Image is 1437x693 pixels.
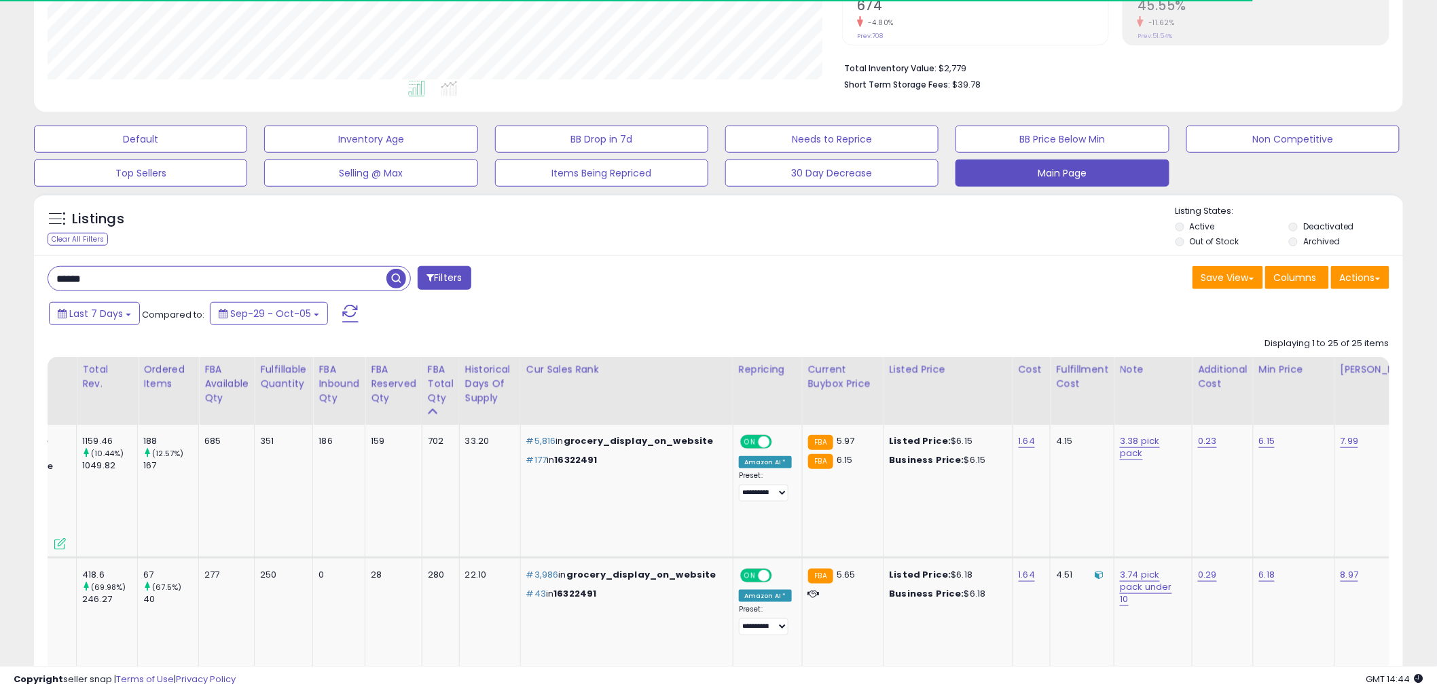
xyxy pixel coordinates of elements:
div: 159 [371,435,412,447]
button: 30 Day Decrease [725,160,939,187]
div: FBA Total Qty [428,362,454,405]
button: Filters [418,266,471,290]
div: Cur Sales Rank [526,362,727,377]
div: 28 [371,569,412,581]
span: Compared to: [142,308,204,321]
b: Total Inventory Value: [844,62,936,74]
div: Note [1120,362,1186,377]
div: Cost [1019,362,1045,377]
span: $39.78 [952,78,981,91]
span: grocery_display_on_website [564,434,714,447]
button: Selling @ Max [264,160,477,187]
button: Items Being Repriced [495,160,708,187]
button: Save View [1193,266,1263,289]
p: in [526,435,723,447]
div: Current Buybox Price [808,362,878,391]
div: 277 [204,569,244,581]
span: OFF [770,436,792,448]
span: 5.65 [837,568,856,581]
div: FBA Available Qty [204,362,249,405]
div: Min Price [1259,362,1329,377]
small: Prev: 708 [857,32,883,40]
a: 3.74 pick pack under 10 [1120,568,1172,606]
span: #5,816 [526,434,556,447]
span: #177 [526,453,547,466]
div: 167 [143,460,198,472]
span: #43 [526,587,546,600]
div: Repricing [739,362,797,377]
div: Ordered Items [143,362,193,391]
span: grocery_display_on_website [566,568,716,581]
div: 250 [260,569,302,581]
b: Short Term Storage Fees: [844,79,950,90]
div: 351 [260,435,302,447]
a: 3.38 pick pack [1120,434,1159,460]
button: Non Competitive [1186,126,1400,153]
button: BB Price Below Min [956,126,1169,153]
small: (69.98%) [91,582,126,593]
span: 2025-10-13 14:44 GMT [1366,673,1423,686]
div: 67 [143,569,198,581]
b: Business Price: [890,453,964,466]
div: Amazon AI * [739,456,792,468]
div: seller snap | | [14,673,236,686]
a: 0.29 [1198,568,1217,582]
button: Columns [1265,266,1329,289]
p: in [526,588,723,600]
li: $2,779 [844,59,1379,75]
div: $6.15 [890,454,1002,466]
button: Last 7 Days [49,302,140,325]
label: Deactivated [1303,221,1354,232]
b: Listed Price: [890,434,951,447]
span: ON [742,570,759,582]
div: 4.51 [1056,569,1104,581]
small: Prev: 51.54% [1138,32,1172,40]
div: Preset: [739,471,792,502]
button: Sep-29 - Oct-05 [210,302,328,325]
div: 685 [204,435,244,447]
div: [PERSON_NAME] [1341,362,1421,377]
strong: Copyright [14,673,63,686]
div: 280 [428,569,449,581]
span: Last 7 Days [69,307,123,320]
button: Default [34,126,247,153]
div: Additional Cost [1198,362,1248,391]
button: Top Sellers [34,160,247,187]
div: 40 [143,593,198,605]
div: $6.15 [890,435,1002,447]
small: (10.44%) [91,448,124,459]
div: Total Rev. [82,362,132,391]
a: 8.97 [1341,568,1359,582]
div: 0 [319,569,354,581]
p: in [526,569,723,581]
small: FBA [808,569,833,584]
small: -11.62% [1144,18,1175,28]
span: #3,986 [526,568,559,581]
span: OFF [770,570,792,582]
div: $6.18 [890,588,1002,600]
div: 4.15 [1056,435,1104,447]
div: Fulfillment Cost [1056,362,1108,391]
div: Listed Price [890,362,1007,377]
a: 7.99 [1341,434,1359,448]
div: $6.18 [890,569,1002,581]
div: 1159.46 [82,435,137,447]
div: FBA inbound Qty [319,362,359,405]
div: 22.10 [465,569,510,581]
label: Out of Stock [1190,236,1239,247]
small: (12.57%) [152,448,183,459]
button: Actions [1331,266,1389,289]
label: Archived [1303,236,1340,247]
h5: Listings [72,210,124,229]
span: 16322491 [553,587,596,600]
div: FBA Reserved Qty [371,362,416,405]
a: 6.15 [1259,434,1275,448]
div: 33.20 [465,435,510,447]
small: FBA [808,454,833,469]
div: 246.27 [82,593,137,605]
span: ON [742,436,759,448]
span: Columns [1274,271,1317,284]
span: 5.97 [837,434,855,447]
div: 1049.82 [82,460,137,472]
span: Sep-29 - Oct-05 [230,307,311,320]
